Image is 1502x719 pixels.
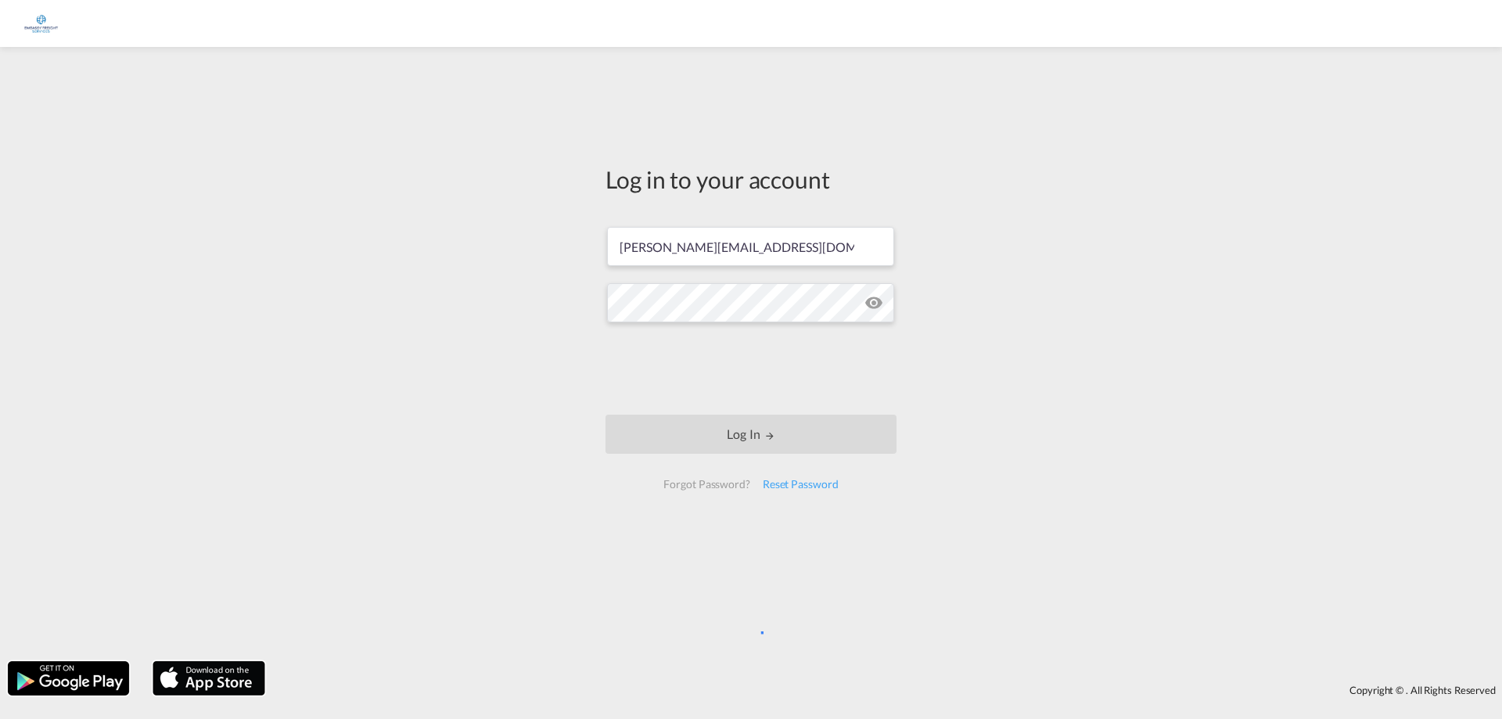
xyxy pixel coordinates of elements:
input: Enter email/phone number [607,227,894,266]
div: Reset Password [756,470,845,498]
iframe: reCAPTCHA [632,338,870,399]
div: Forgot Password? [657,470,756,498]
div: Log in to your account [605,163,897,196]
md-icon: icon-eye-off [864,293,883,312]
img: google.png [6,660,131,697]
img: apple.png [151,660,267,697]
button: LOGIN [605,415,897,454]
img: 6a2c35f0b7c411ef99d84d375d6e7407.jpg [23,6,59,41]
div: Copyright © . All Rights Reserved [273,677,1502,703]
